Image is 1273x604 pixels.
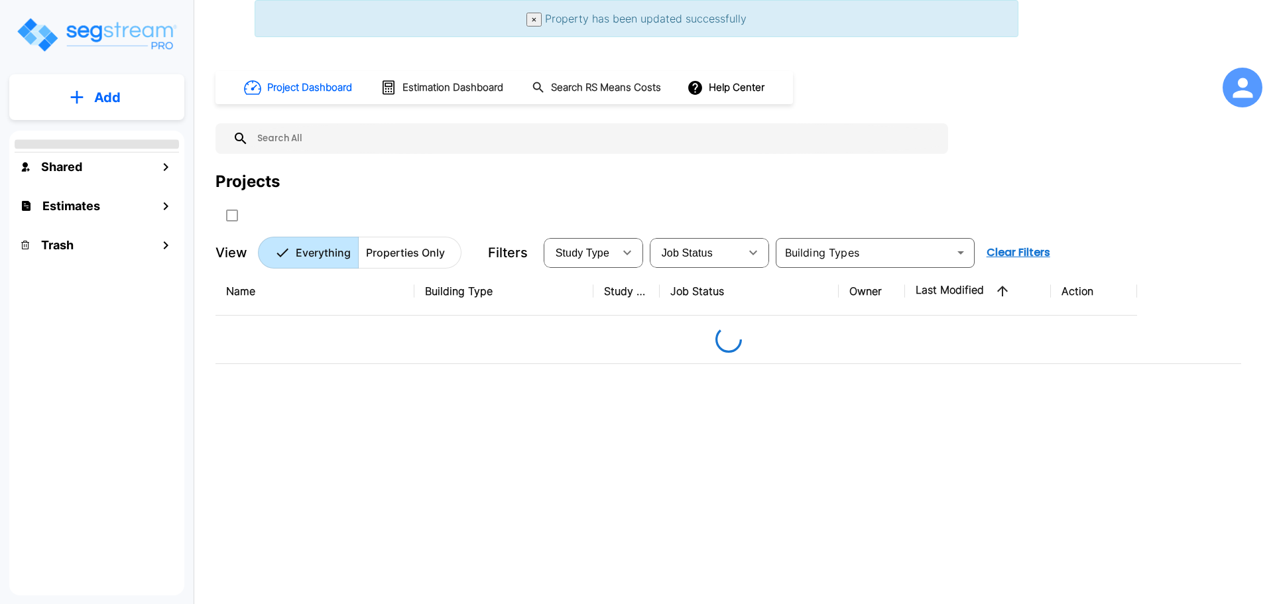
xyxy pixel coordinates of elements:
[488,243,528,263] p: Filters
[42,197,100,215] h1: Estimates
[545,12,747,25] span: Property has been updated successfully
[532,15,537,25] span: ×
[296,245,351,261] p: Everything
[215,243,247,263] p: View
[556,247,609,259] span: Study Type
[41,236,74,254] h1: Trash
[15,16,178,54] img: Logo
[1051,267,1137,316] th: Action
[981,239,1056,266] button: Clear Filters
[526,13,542,27] button: Close
[662,247,713,259] span: Job Status
[267,80,352,95] h1: Project Dashboard
[839,267,905,316] th: Owner
[215,170,280,194] div: Projects
[652,234,740,271] div: Select
[9,78,184,117] button: Add
[684,75,770,100] button: Help Center
[41,158,82,176] h1: Shared
[239,73,359,102] button: Project Dashboard
[526,75,668,101] button: Search RS Means Costs
[258,237,461,269] div: Platform
[780,243,949,262] input: Building Types
[375,74,511,101] button: Estimation Dashboard
[951,243,970,262] button: Open
[546,234,614,271] div: Select
[249,123,941,154] input: Search All
[258,237,359,269] button: Everything
[402,80,503,95] h1: Estimation Dashboard
[219,202,245,229] button: SelectAll
[366,245,445,261] p: Properties Only
[551,80,661,95] h1: Search RS Means Costs
[414,267,593,316] th: Building Type
[905,267,1051,316] th: Last Modified
[358,237,461,269] button: Properties Only
[593,267,660,316] th: Study Type
[660,267,839,316] th: Job Status
[94,88,121,107] p: Add
[215,267,414,316] th: Name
